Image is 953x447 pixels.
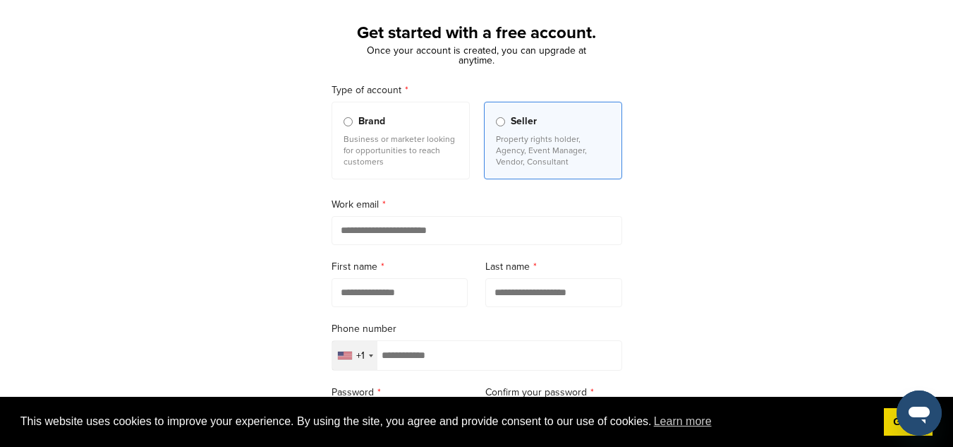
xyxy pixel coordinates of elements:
span: This website uses cookies to improve your experience. By using the site, you agree and provide co... [20,411,873,432]
label: Work email [332,197,622,213]
label: Phone number [332,321,622,337]
label: Password [332,385,468,400]
p: Business or marketer looking for opportunities to reach customers [344,133,458,167]
span: Seller [511,114,537,129]
input: Brand Business or marketer looking for opportunities to reach customers [344,117,353,126]
label: Confirm your password [485,385,622,400]
a: dismiss cookie message [884,408,933,436]
span: Once your account is created, you can upgrade at anytime. [367,44,586,66]
span: Brand [358,114,385,129]
a: learn more about cookies [652,411,714,432]
label: Last name [485,259,622,275]
p: Property rights holder, Agency, Event Manager, Vendor, Consultant [496,133,610,167]
div: +1 [356,351,365,361]
input: Seller Property rights holder, Agency, Event Manager, Vendor, Consultant [496,117,505,126]
iframe: Button to launch messaging window [897,391,942,436]
div: Selected country [332,341,377,370]
label: First name [332,259,468,275]
label: Type of account [332,83,622,98]
h1: Get started with a free account. [315,20,639,46]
